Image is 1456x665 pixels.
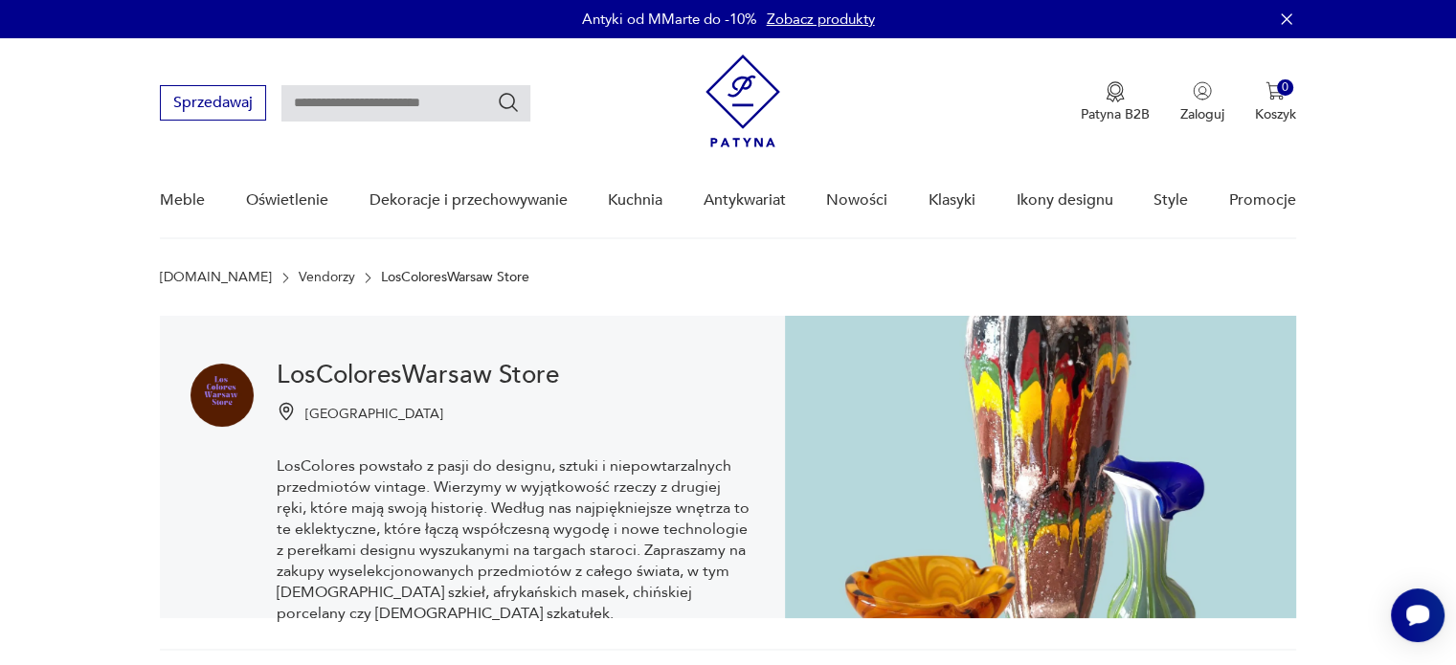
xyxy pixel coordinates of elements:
[299,270,355,285] a: Vendorzy
[1154,164,1188,237] a: Style
[277,455,754,624] p: LosColores powstało z pasji do designu, sztuki i niepowtarzalnych przedmiotów vintage. Wierzymy w...
[381,270,529,285] p: LosColoresWarsaw Store
[1193,81,1212,100] img: Ikonka użytkownika
[706,55,780,147] img: Patyna - sklep z meblami i dekoracjami vintage
[1277,79,1293,96] div: 0
[767,10,875,29] a: Zobacz produkty
[369,164,567,237] a: Dekoracje i przechowywanie
[1180,81,1224,123] button: Zaloguj
[929,164,975,237] a: Klasyki
[1106,81,1125,102] img: Ikona medalu
[704,164,786,237] a: Antykwariat
[1255,105,1296,123] p: Koszyk
[1180,105,1224,123] p: Zaloguj
[497,91,520,114] button: Szukaj
[277,402,296,421] img: Ikonka pinezki mapy
[785,316,1296,618] img: LosColoresWarsaw Store
[160,270,272,285] a: [DOMAIN_NAME]
[160,98,266,111] a: Sprzedawaj
[277,364,754,387] h1: LosColoresWarsaw Store
[305,405,443,423] p: [GEOGRAPHIC_DATA]
[160,85,266,121] button: Sprzedawaj
[190,364,254,427] img: LosColoresWarsaw Store
[1081,81,1150,123] button: Patyna B2B
[1081,105,1150,123] p: Patyna B2B
[1016,164,1112,237] a: Ikony designu
[1081,81,1150,123] a: Ikona medaluPatyna B2B
[1391,588,1445,642] iframe: Smartsupp widget button
[582,10,757,29] p: Antyki od MMarte do -10%
[160,164,205,237] a: Meble
[1229,164,1296,237] a: Promocje
[1266,81,1285,100] img: Ikona koszyka
[608,164,662,237] a: Kuchnia
[826,164,887,237] a: Nowości
[1255,81,1296,123] button: 0Koszyk
[246,164,328,237] a: Oświetlenie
